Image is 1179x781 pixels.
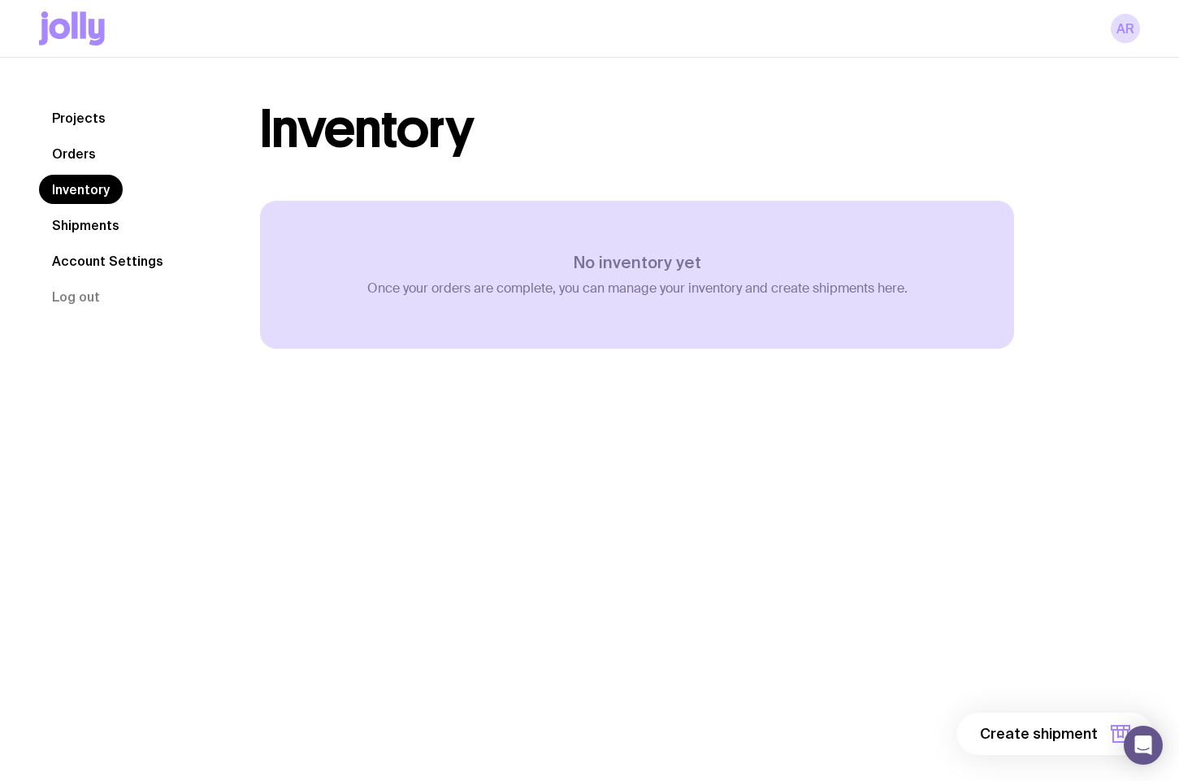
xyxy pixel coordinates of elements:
[367,253,908,272] h3: No inventory yet
[39,175,123,204] a: Inventory
[260,103,474,155] h1: Inventory
[957,713,1153,755] button: Create shipment
[980,724,1098,744] span: Create shipment
[367,280,908,297] p: Once your orders are complete, you can manage your inventory and create shipments here.
[39,103,119,132] a: Projects
[39,282,113,311] button: Log out
[1124,726,1163,765] div: Open Intercom Messenger
[1111,14,1140,43] a: AR
[39,210,132,240] a: Shipments
[39,139,109,168] a: Orders
[39,246,176,276] a: Account Settings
